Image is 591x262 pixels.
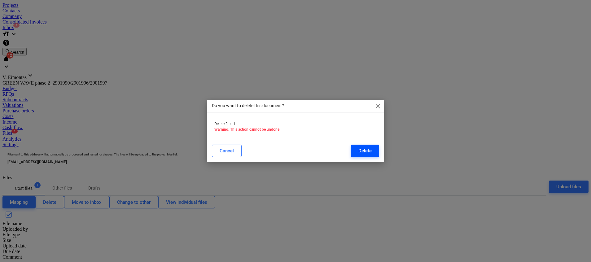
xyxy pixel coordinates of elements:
[220,147,234,155] div: Cancel
[560,232,591,262] iframe: Chat Widget
[351,145,379,157] button: Delete
[214,127,377,132] p: Warning: This action cannot be undone
[374,103,382,110] span: close
[214,121,377,127] p: Delete files 1
[212,145,242,157] button: Cancel
[358,147,372,155] div: Delete
[212,103,284,109] p: Do you want to delete this document?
